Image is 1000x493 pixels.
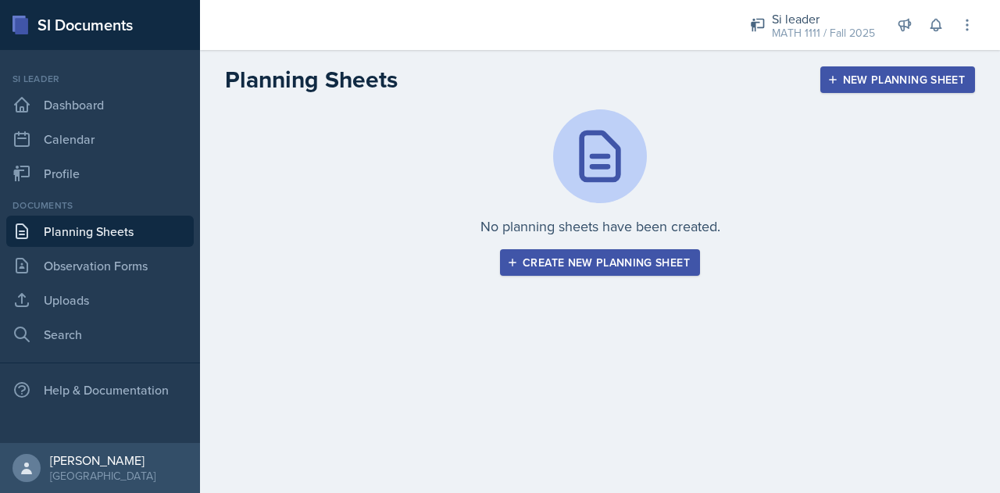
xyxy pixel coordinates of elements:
[500,249,700,276] button: Create new planning sheet
[830,73,965,86] div: New Planning Sheet
[6,216,194,247] a: Planning Sheets
[50,468,155,484] div: [GEOGRAPHIC_DATA]
[6,250,194,281] a: Observation Forms
[6,198,194,213] div: Documents
[6,284,194,316] a: Uploads
[820,66,975,93] button: New Planning Sheet
[6,158,194,189] a: Profile
[6,374,194,405] div: Help & Documentation
[50,452,155,468] div: [PERSON_NAME]
[225,66,398,94] h2: Planning Sheets
[6,89,194,120] a: Dashboard
[6,319,194,350] a: Search
[6,72,194,86] div: Si leader
[6,123,194,155] a: Calendar
[510,256,690,269] div: Create new planning sheet
[480,216,720,237] p: No planning sheets have been created.
[772,9,875,28] div: Si leader
[772,25,875,41] div: MATH 1111 / Fall 2025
